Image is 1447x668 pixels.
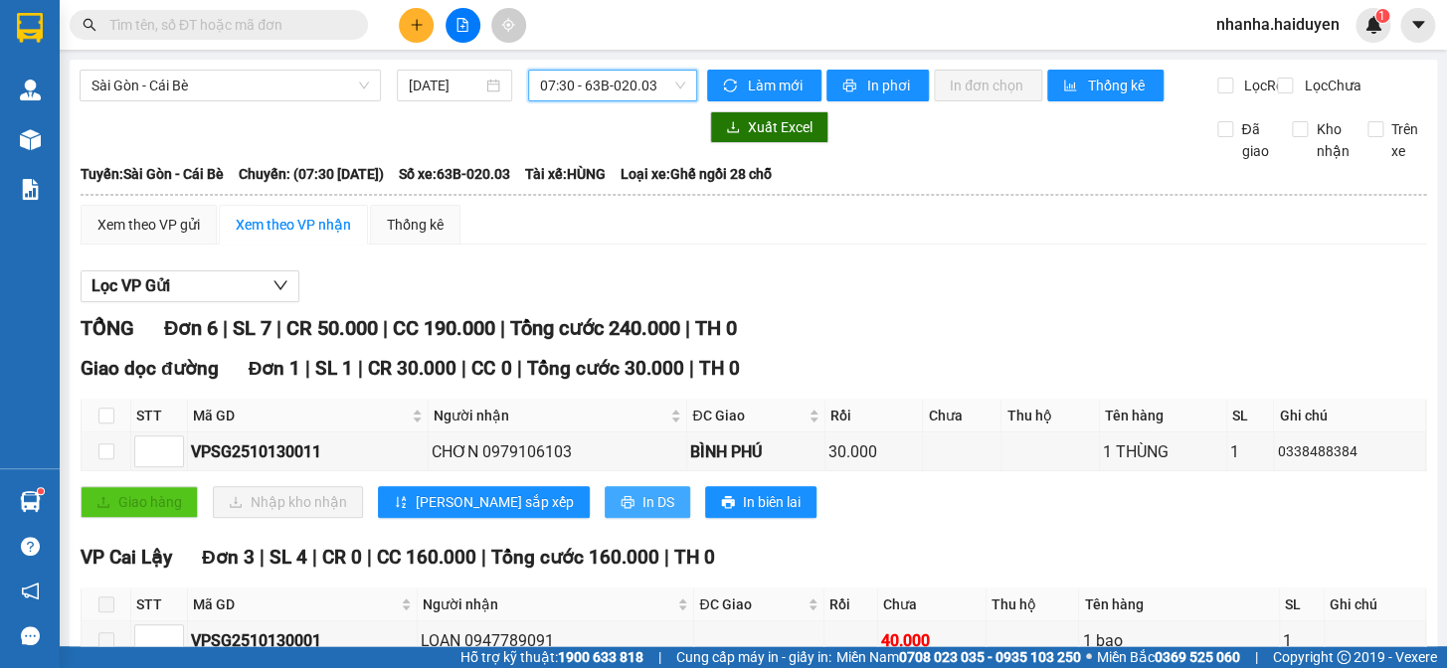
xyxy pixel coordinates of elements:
[664,546,669,569] span: |
[382,316,387,340] span: |
[491,546,659,569] span: Tổng cước 160.000
[690,439,821,464] div: BÌNH PHÚ
[1364,16,1382,34] img: icon-new-feature
[91,273,170,298] span: Lọc VP Gửi
[81,486,198,518] button: uploadGiao hàng
[516,357,521,380] span: |
[312,546,317,569] span: |
[378,486,590,518] button: sort-ascending[PERSON_NAME] sắp xếp
[193,593,397,615] span: Mã GD
[743,491,801,513] span: In biên lai
[377,546,476,569] span: CC 160.000
[421,628,690,653] div: LOAN 0947789091
[188,621,418,660] td: VPSG2510130001
[826,70,929,101] button: printerIn phơi
[1097,646,1240,668] span: Miền Bắc
[1079,588,1279,621] th: Tên hàng
[367,546,372,569] span: |
[836,646,1081,668] span: Miền Nam
[249,357,301,380] span: Đơn 1
[191,439,425,464] div: VPSG2510130011
[434,405,666,426] span: Người nhận
[20,80,41,100] img: warehouse-icon
[1155,649,1240,665] strong: 0369 525 060
[1280,588,1325,621] th: SL
[688,357,693,380] span: |
[658,646,661,668] span: |
[1088,75,1148,96] span: Thống kê
[1236,75,1290,96] span: Lọc Rồi
[83,18,96,32] span: search
[38,488,44,494] sup: 1
[501,18,515,32] span: aim
[1103,439,1223,464] div: 1 THÙNG
[1378,9,1385,23] span: 1
[1063,79,1080,94] span: bar-chart
[748,116,813,138] span: Xuất Excel
[455,18,469,32] span: file-add
[81,316,134,340] span: TỔNG
[109,14,344,36] input: Tìm tên, số ĐT hoặc mã đơn
[202,546,255,569] span: Đơn 3
[20,491,41,512] img: warehouse-icon
[726,120,740,136] span: download
[558,649,643,665] strong: 1900 633 818
[410,18,424,32] span: plus
[81,546,172,569] span: VP Cai Lậy
[270,546,307,569] span: SL 4
[164,316,217,340] span: Đơn 6
[239,163,384,185] span: Chuyến: (07:30 [DATE])
[676,646,831,668] span: Cung cấp máy in - giấy in:
[491,8,526,43] button: aim
[81,357,219,380] span: Giao dọc đường
[285,316,377,340] span: CR 50.000
[1409,16,1427,34] span: caret-down
[387,214,444,236] div: Thống kê
[322,546,362,569] span: CR 0
[394,495,408,511] span: sort-ascending
[642,491,674,513] span: In DS
[17,13,43,43] img: logo-vxr
[540,71,685,100] span: 07:30 - 63B-020.03
[131,588,188,621] th: STT
[399,8,434,43] button: plus
[236,214,351,236] div: Xem theo VP nhận
[674,546,715,569] span: TH 0
[191,628,414,653] div: VPSG2510130001
[1086,653,1092,661] span: ⚪️
[399,163,510,185] span: Số xe: 63B-020.03
[1230,439,1270,464] div: 1
[499,316,504,340] span: |
[1283,628,1321,653] div: 1
[20,129,41,150] img: warehouse-icon
[842,79,859,94] span: printer
[526,357,683,380] span: Tổng cước 30.000
[934,70,1042,101] button: In đơn chọn
[471,357,511,380] span: CC 0
[423,593,673,615] span: Người nhận
[188,432,429,471] td: VPSG2510130011
[692,405,805,426] span: ĐC Giao
[275,316,280,340] span: |
[232,316,271,340] span: SL 7
[21,582,40,600] span: notification
[409,75,483,96] input: 13/10/2025
[721,495,735,511] span: printer
[460,646,643,668] span: Hỗ trợ kỹ thuật:
[81,270,299,302] button: Lọc VP Gửi
[1325,588,1426,621] th: Ghi chú
[824,588,878,621] th: Rồi
[1227,400,1274,432] th: SL
[368,357,456,380] span: CR 30.000
[684,316,689,340] span: |
[1383,118,1427,162] span: Trên xe
[881,628,983,653] div: 40.000
[621,163,772,185] span: Loại xe: Ghế ngồi 28 chỗ
[1277,440,1422,462] div: 0338488384
[416,491,574,513] span: [PERSON_NAME] sắp xếp
[1274,400,1426,432] th: Ghi chú
[1375,9,1389,23] sup: 1
[1001,400,1099,432] th: Thu hộ
[1082,628,1275,653] div: 1 bao
[710,111,828,143] button: downloadXuất Excel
